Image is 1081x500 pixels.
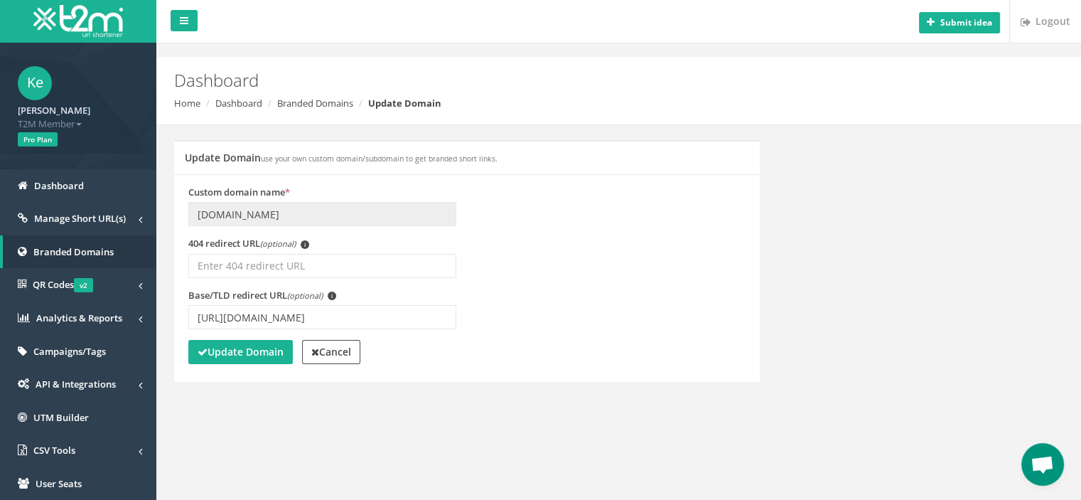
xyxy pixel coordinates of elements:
[188,340,293,364] button: Update Domain
[174,97,200,110] a: Home
[33,411,89,424] span: UTM Builder
[198,345,284,358] strong: Update Domain
[940,16,992,28] b: Submit idea
[33,278,93,291] span: QR Codes
[188,202,456,226] input: Enter domain name
[185,152,498,163] h5: Update Domain
[18,132,58,147] span: Pro Plan
[174,71,912,90] h2: Dashboard
[18,100,139,130] a: [PERSON_NAME] T2M Member
[328,292,336,300] span: i
[34,212,126,225] span: Manage Short URL(s)
[215,97,262,110] a: Dashboard
[188,254,456,278] input: Enter 404 redirect URL
[36,477,82,490] span: User Seats
[188,289,336,302] label: Base/TLD redirect URL
[36,312,122,324] span: Analytics & Reports
[36,378,116,390] span: API & Integrations
[188,237,309,250] label: 404 redirect URL
[368,97,441,110] strong: Update Domain
[18,117,139,131] span: T2M Member
[311,345,351,358] strong: Cancel
[261,154,498,164] small: use your own custom domain/subdomain to get branded short links.
[919,12,1000,33] button: Submit idea
[287,290,323,301] em: (optional)
[18,66,52,100] span: Ke
[188,186,290,199] label: Custom domain name
[33,245,114,258] span: Branded Domains
[33,345,106,358] span: Campaigns/Tags
[260,238,296,249] em: (optional)
[1021,443,1064,486] a: Open chat
[34,179,84,192] span: Dashboard
[277,97,353,110] a: Branded Domains
[74,278,93,292] span: v2
[33,444,75,457] span: CSV Tools
[301,240,309,249] span: i
[302,340,360,364] a: Cancel
[33,5,123,37] img: T2M
[18,104,90,117] strong: [PERSON_NAME]
[188,305,456,329] input: Enter TLD redirect URL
